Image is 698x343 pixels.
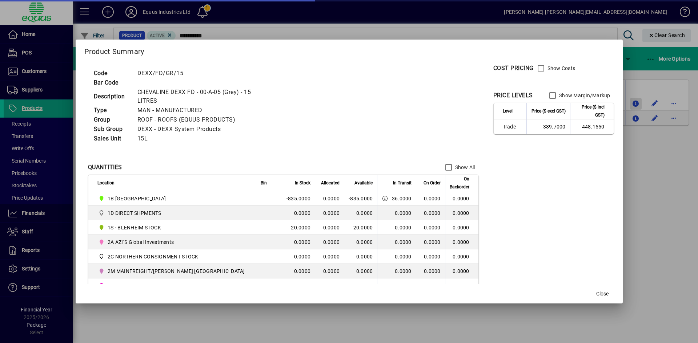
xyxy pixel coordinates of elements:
[445,278,478,293] td: 0.0000
[90,69,134,78] td: Code
[596,290,609,298] span: Close
[108,209,161,217] span: 1D DIRECT SHPMENTS
[531,107,566,115] span: Price ($ excl GST)
[295,179,310,187] span: In Stock
[97,194,248,203] span: 1B BLENHEIM
[493,91,533,100] div: PRICE LEVELS
[344,249,377,264] td: 0.0000
[282,278,315,293] td: 30.0000
[315,206,344,220] td: 0.0000
[134,106,266,115] td: MAN - MANUFACTURED
[108,238,174,246] span: 2A AZI''S Global Investments
[108,253,198,260] span: 2C NORTHERN CONSIGNMENT STOCK
[395,283,412,289] span: 0.0000
[90,87,134,106] td: Description
[591,287,614,301] button: Close
[424,283,441,289] span: 0.0000
[321,179,340,187] span: Allocated
[454,164,475,171] label: Show All
[282,206,315,220] td: 0.0000
[445,220,478,235] td: 0.0000
[575,103,605,119] span: Price ($ incl GST)
[392,195,412,202] span: 36.0000
[282,264,315,278] td: 0.0000
[344,206,377,220] td: 0.0000
[424,239,441,245] span: 0.0000
[546,65,575,72] label: Show Costs
[282,220,315,235] td: 20.0000
[445,235,478,249] td: 0.0000
[134,115,266,124] td: ROOF - ROOFS (EQUUS PRODUCTS)
[395,239,412,245] span: 0.0000
[344,235,377,249] td: 0.0000
[315,235,344,249] td: 0.0000
[97,252,248,261] span: 2C NORTHERN CONSIGNMENT STOCK
[558,92,610,99] label: Show Margin/Markup
[424,196,441,201] span: 0.0000
[315,264,344,278] td: 0.0000
[97,223,248,232] span: 1S - BLENHEIM STOCK
[97,179,115,187] span: Location
[424,179,441,187] span: On Order
[97,267,248,275] span: 2M MAINFREIGHT/OWENS AUCKLAND
[344,278,377,293] td: 23.0000
[315,278,344,293] td: 7.0000
[424,268,441,274] span: 0.0000
[97,281,248,290] span: 2N NORTHERN
[315,249,344,264] td: 0.0000
[570,119,614,134] td: 448.1550
[493,64,534,73] div: COST PRICING
[90,134,134,143] td: Sales Unit
[344,220,377,235] td: 20.0000
[282,249,315,264] td: 0.0000
[315,191,344,206] td: 0.0000
[108,224,161,231] span: 1S - BLENHEIM STOCK
[256,278,282,293] td: M3
[344,264,377,278] td: 0.0000
[108,282,143,289] span: 2N NORTHERN
[354,179,373,187] span: Available
[134,134,266,143] td: 15L
[395,210,412,216] span: 0.0000
[526,119,570,134] td: 389.7000
[97,238,248,246] span: 2A AZI''S Global Investments
[282,235,315,249] td: 0.0000
[108,195,166,202] span: 1B [GEOGRAPHIC_DATA]
[315,220,344,235] td: 0.0000
[445,206,478,220] td: 0.0000
[282,191,315,206] td: -835.0000
[395,254,412,260] span: 0.0000
[450,175,469,191] span: On Backorder
[134,124,266,134] td: DEXX - DEXX System Products
[445,264,478,278] td: 0.0000
[97,209,248,217] span: 1D DIRECT SHPMENTS
[424,210,441,216] span: 0.0000
[134,87,266,106] td: CHEVALINE DEXX FD - 00-A-05 (Grey) - 15 LITRES
[88,163,122,172] div: QUANTITIES
[90,124,134,134] td: Sub Group
[344,191,377,206] td: -835.0000
[424,254,441,260] span: 0.0000
[90,78,134,87] td: Bar Code
[393,179,412,187] span: In Transit
[503,123,522,130] span: Trade
[108,268,245,275] span: 2M MAINFREIGHT/[PERSON_NAME] [GEOGRAPHIC_DATA]
[445,249,478,264] td: 0.0000
[76,40,623,61] h2: Product Summary
[395,225,412,230] span: 0.0000
[90,106,134,115] td: Type
[134,69,266,78] td: DEXX/FD/GR/15
[90,115,134,124] td: Group
[503,107,513,115] span: Level
[261,179,267,187] span: Bin
[445,191,478,206] td: 0.0000
[395,268,412,274] span: 0.0000
[424,225,441,230] span: 0.0000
